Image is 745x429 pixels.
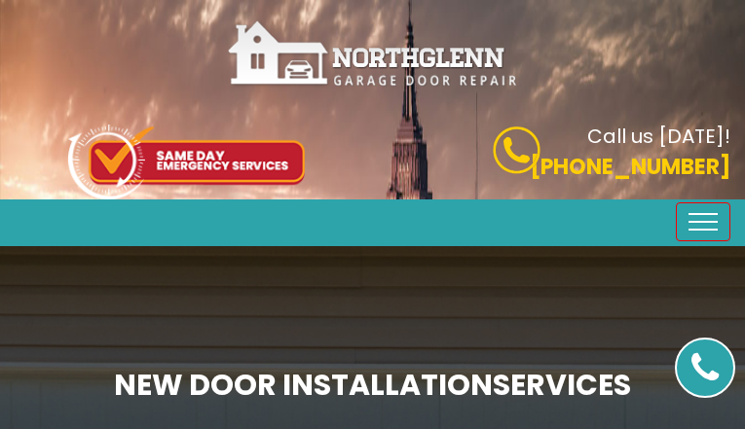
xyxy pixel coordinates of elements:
button: Toggle navigation [676,202,730,241]
img: icon-top.png [68,125,305,199]
img: Northglenn.png [227,19,519,89]
b: NEW DOOR INSTALLATION SERVICES [114,364,631,406]
a: Call us [DATE]! [PHONE_NUMBER] [388,126,731,183]
p: [PHONE_NUMBER] [388,151,731,183]
b: Call us [DATE]! [587,123,730,150]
